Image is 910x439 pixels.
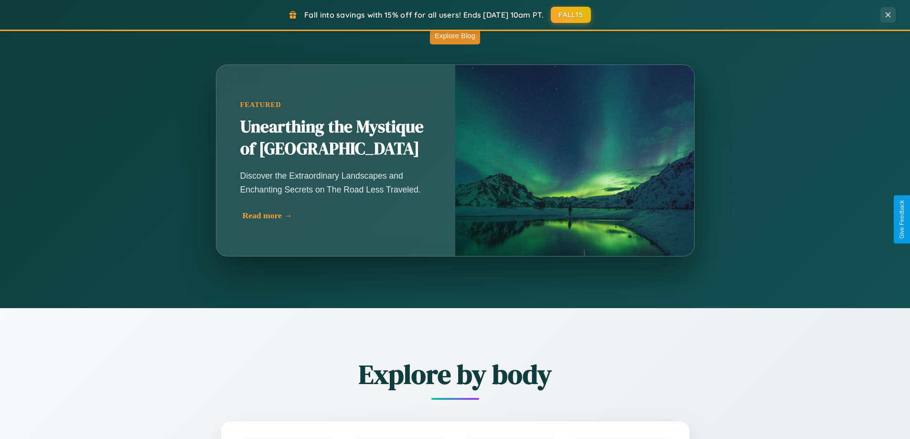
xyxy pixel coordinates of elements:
[240,101,431,109] div: Featured
[551,7,591,23] button: FALL15
[430,27,480,44] button: Explore Blog
[243,211,434,221] div: Read more →
[240,169,431,196] p: Discover the Extraordinary Landscapes and Enchanting Secrets on The Road Less Traveled.
[169,356,742,393] h2: Explore by body
[899,200,905,239] div: Give Feedback
[304,10,544,20] span: Fall into savings with 15% off for all users! Ends [DATE] 10am PT.
[240,116,431,160] h2: Unearthing the Mystique of [GEOGRAPHIC_DATA]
